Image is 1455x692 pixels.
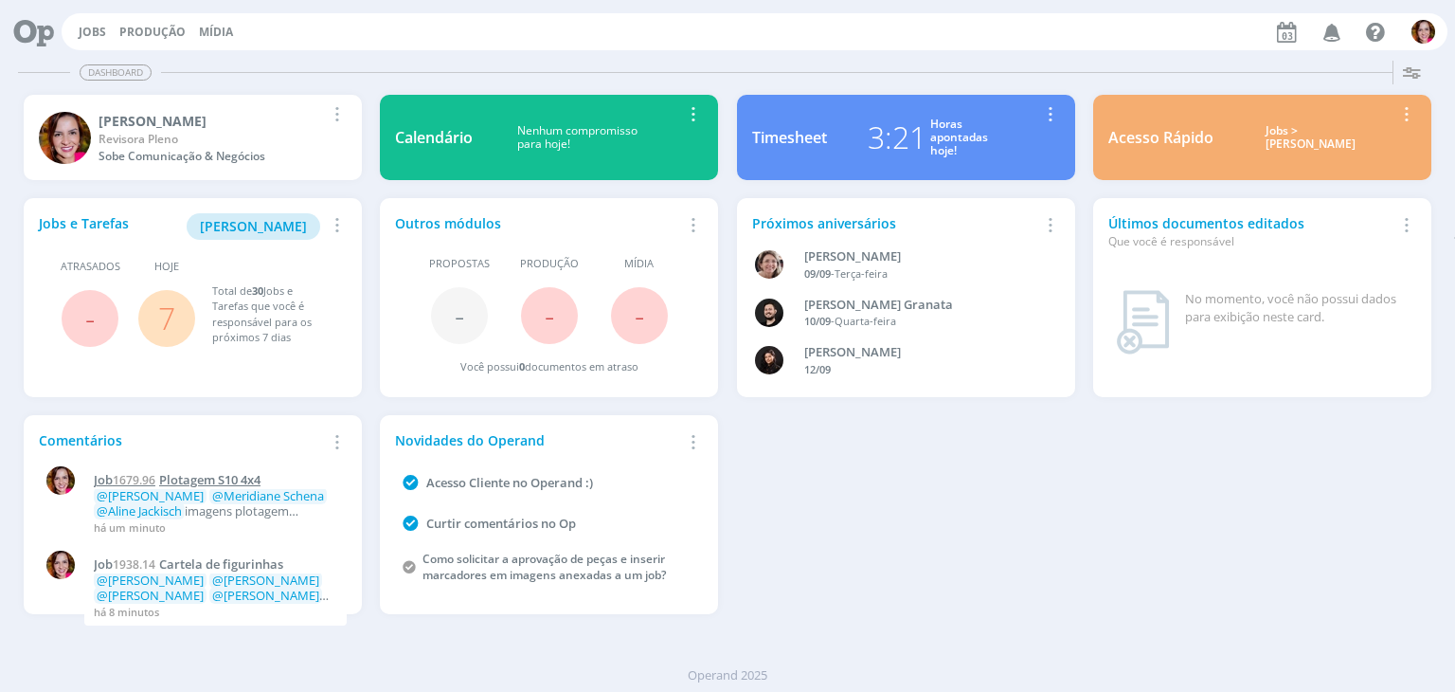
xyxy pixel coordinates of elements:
[755,299,783,327] img: B
[99,148,325,165] div: Sobe Comunicação & Negócios
[426,474,593,491] a: Acesso Cliente no Operand :)
[460,359,638,375] div: Você possui documentos em atraso
[422,551,666,583] a: Como solicitar a aprovação de peças e inserir marcadores em imagens anexadas a um job?
[200,217,307,235] span: [PERSON_NAME]
[39,430,325,450] div: Comentários
[1108,126,1213,149] div: Acesso Rápido
[97,502,182,519] span: @Aline Jackisch
[94,605,159,619] span: há 8 minutos
[97,572,204,589] span: @[PERSON_NAME]
[545,295,554,336] span: -
[80,64,152,81] span: Dashboard
[1410,15,1436,48] button: B
[868,115,926,160] div: 3:21
[187,213,320,240] button: [PERSON_NAME]
[252,283,263,298] span: 30
[804,343,1037,362] div: Luana da Silva de Andrade
[455,295,464,336] span: -
[159,555,283,573] span: Cartela de figurinhas
[804,362,831,376] span: 12/09
[395,213,681,233] div: Outros módulos
[752,126,827,149] div: Timesheet
[755,250,783,279] img: A
[212,283,329,346] div: Total de Jobs e Tarefas que você é responsável para os próximos 7 dias
[212,572,319,589] span: @[PERSON_NAME]
[114,25,191,40] button: Produção
[99,111,325,131] div: Bruna Bueno
[755,346,783,374] img: L
[804,247,1037,266] div: Aline Beatriz Jackisch
[395,126,473,149] div: Calendário
[1108,213,1394,250] div: Últimos documentos editados
[520,256,579,272] span: Produção
[1116,290,1170,355] img: dashboard_not_found.png
[97,587,204,604] span: @[PERSON_NAME]
[158,298,175,338] a: 7
[39,112,91,164] img: B
[473,124,681,152] div: Nenhum compromisso para hoje!
[79,24,106,40] a: Jobs
[99,131,325,148] div: Revisora Pleno
[1228,124,1394,152] div: Jobs > [PERSON_NAME]
[426,515,576,532] a: Curtir comentários no Op
[1185,290,1409,327] div: No momento, você não possui dados para exibição neste card.
[73,25,112,40] button: Jobs
[94,489,337,519] p: imagens plotagem revisadas e ok na pasta
[94,557,337,573] a: Job1938.14Cartela de figurinhas
[395,430,681,450] div: Novidades do Operand
[212,587,319,604] span: @[PERSON_NAME]
[212,487,324,504] span: @Meridiane Schena
[154,259,179,275] span: Hoje
[804,266,831,281] span: 09/09
[61,259,120,275] span: Atrasados
[737,95,1075,180] a: Timesheet3:21Horasapontadashoje!
[119,24,186,40] a: Produção
[113,556,155,573] span: 1938.14
[94,473,337,488] a: Job1679.96Plotagem S10 4x4
[519,359,525,373] span: 0
[199,24,233,40] a: Mídia
[193,25,239,40] button: Mídia
[94,520,166,535] span: há um minuto
[39,213,325,240] div: Jobs e Tarefas
[46,466,75,495] img: B
[187,216,320,234] a: [PERSON_NAME]
[97,487,204,504] span: @[PERSON_NAME]
[1411,20,1435,44] img: B
[159,471,260,488] span: Plotagem S10 4x4
[429,256,490,272] span: Propostas
[624,256,654,272] span: Mídia
[835,266,888,281] span: Terça-feira
[804,314,1037,330] div: -
[85,298,95,338] span: -
[752,213,1038,233] div: Próximos aniversários
[804,314,831,328] span: 10/09
[635,295,644,336] span: -
[804,266,1037,282] div: -
[835,314,896,328] span: Quarta-feira
[804,296,1037,315] div: Bruno Corralo Granata
[94,574,337,603] p: AF adesivos ok em
[24,95,362,180] a: B[PERSON_NAME]Revisora PlenoSobe Comunicação & Negócios
[46,551,75,579] img: B
[1108,233,1394,250] div: Que você é responsável
[113,472,155,488] span: 1679.96
[930,118,988,158] div: Horas apontadas hoje!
